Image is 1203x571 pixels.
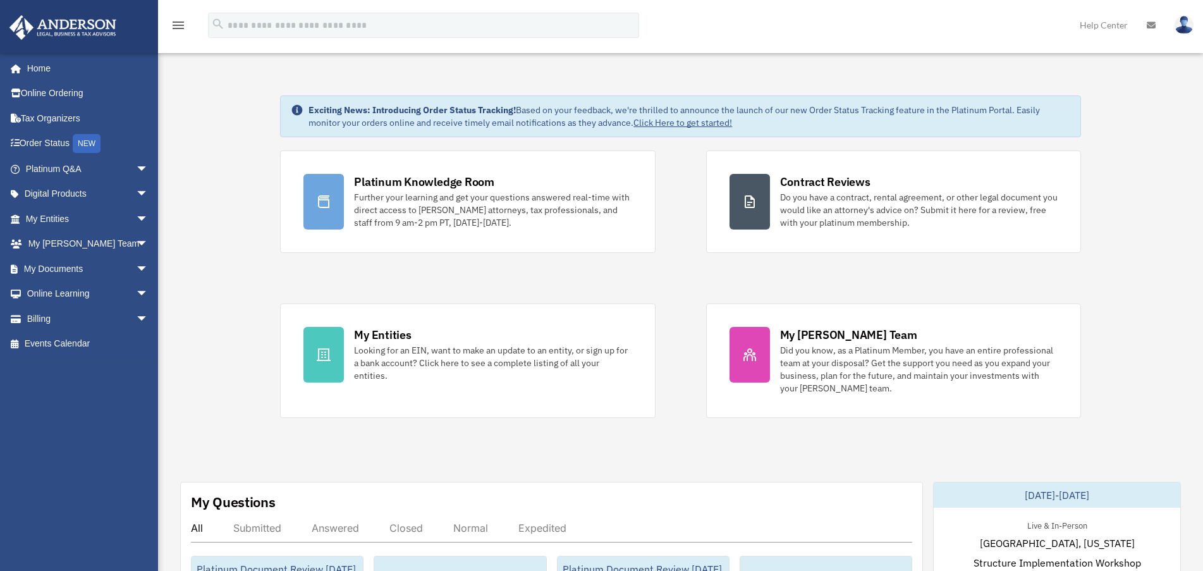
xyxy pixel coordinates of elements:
div: Submitted [233,522,281,534]
div: My Questions [191,493,276,512]
i: menu [171,18,186,33]
span: arrow_drop_down [136,231,161,257]
span: Structure Implementation Workshop [974,555,1141,570]
a: Online Learningarrow_drop_down [9,281,168,307]
a: Events Calendar [9,331,168,357]
div: Live & In-Person [1017,518,1097,531]
span: arrow_drop_down [136,256,161,282]
img: Anderson Advisors Platinum Portal [6,15,120,40]
a: Contract Reviews Do you have a contract, rental agreement, or other legal document you would like... [706,150,1081,253]
div: My [PERSON_NAME] Team [780,327,917,343]
div: Answered [312,522,359,534]
a: Order StatusNEW [9,131,168,157]
i: search [211,17,225,31]
div: NEW [73,134,101,153]
div: Normal [453,522,488,534]
a: My [PERSON_NAME] Team Did you know, as a Platinum Member, you have an entire professional team at... [706,304,1081,418]
div: Contract Reviews [780,174,870,190]
span: arrow_drop_down [136,206,161,232]
strong: Exciting News: Introducing Order Status Tracking! [308,104,516,116]
a: Billingarrow_drop_down [9,306,168,331]
span: [GEOGRAPHIC_DATA], [US_STATE] [980,536,1135,551]
a: Digital Productsarrow_drop_down [9,181,168,207]
span: arrow_drop_down [136,156,161,182]
a: Platinum Knowledge Room Further your learning and get your questions answered real-time with dire... [280,150,655,253]
a: Home [9,56,161,81]
a: My Documentsarrow_drop_down [9,256,168,281]
div: Expedited [518,522,566,534]
div: Further your learning and get your questions answered real-time with direct access to [PERSON_NAM... [354,191,632,229]
a: Tax Organizers [9,106,168,131]
a: menu [171,22,186,33]
a: Online Ordering [9,81,168,106]
a: My Entities Looking for an EIN, want to make an update to an entity, or sign up for a bank accoun... [280,304,655,418]
div: All [191,522,203,534]
a: Click Here to get started! [633,117,732,128]
img: User Pic [1175,16,1194,34]
a: Platinum Q&Aarrow_drop_down [9,156,168,181]
a: My [PERSON_NAME] Teamarrow_drop_down [9,231,168,257]
div: Did you know, as a Platinum Member, you have an entire professional team at your disposal? Get th... [780,344,1058,395]
span: arrow_drop_down [136,181,161,207]
div: Closed [389,522,423,534]
div: Platinum Knowledge Room [354,174,494,190]
div: Based on your feedback, we're thrilled to announce the launch of our new Order Status Tracking fe... [308,104,1070,129]
span: arrow_drop_down [136,281,161,307]
div: My Entities [354,327,411,343]
div: Looking for an EIN, want to make an update to an entity, or sign up for a bank account? Click her... [354,344,632,382]
div: [DATE]-[DATE] [934,482,1180,508]
div: Do you have a contract, rental agreement, or other legal document you would like an attorney's ad... [780,191,1058,229]
a: My Entitiesarrow_drop_down [9,206,168,231]
span: arrow_drop_down [136,306,161,332]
